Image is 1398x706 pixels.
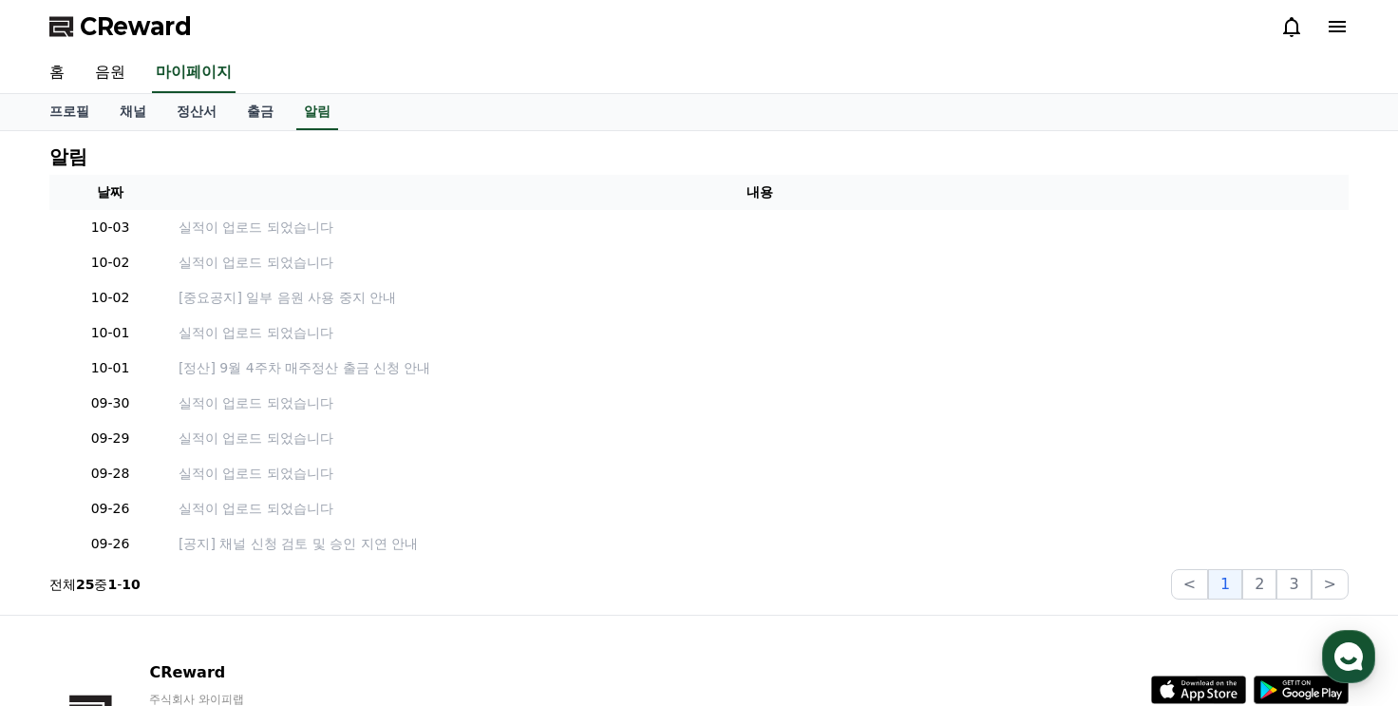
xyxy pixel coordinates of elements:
[174,578,197,593] span: 대화
[179,218,1341,238] a: 실적이 업로드 되었습니다
[152,53,236,93] a: 마이페이지
[57,464,163,484] p: 09-28
[296,94,338,130] a: 알림
[80,53,141,93] a: 음원
[122,577,140,592] strong: 10
[125,548,245,596] a: 대화
[34,94,104,130] a: 프로필
[1242,569,1276,600] button: 2
[245,548,365,596] a: 설정
[57,218,163,238] p: 10-03
[161,94,232,130] a: 정산서
[6,548,125,596] a: 홈
[60,577,71,592] span: 홈
[107,577,117,592] strong: 1
[57,393,163,413] p: 09-30
[49,175,171,210] th: 날짜
[179,393,1341,413] a: 실적이 업로드 되었습니다
[104,94,161,130] a: 채널
[57,323,163,343] p: 10-01
[49,146,87,167] h4: 알림
[76,577,94,592] strong: 25
[1276,569,1311,600] button: 3
[179,499,1341,519] a: 실적이 업로드 되었습니다
[179,288,1341,308] a: [중요공지] 일부 음원 사용 중지 안내
[179,253,1341,273] a: 실적이 업로드 되었습니다
[57,253,163,273] p: 10-02
[1208,569,1242,600] button: 1
[57,534,163,554] p: 09-26
[232,94,289,130] a: 출금
[179,358,1341,378] a: [정산] 9월 4주차 매주정산 출금 신청 안내
[179,323,1341,343] a: 실적이 업로드 되었습니다
[179,429,1341,448] a: 실적이 업로드 되었습니다
[179,464,1341,484] a: 실적이 업로드 되었습니다
[1312,569,1349,600] button: >
[34,53,80,93] a: 홈
[1171,569,1208,600] button: <
[57,358,163,378] p: 10-01
[49,575,141,594] p: 전체 중 -
[293,577,316,592] span: 설정
[80,11,192,42] span: CReward
[171,175,1349,210] th: 내용
[149,661,381,684] p: CReward
[179,534,1341,554] a: [공지] 채널 신청 검토 및 승인 지연 안내
[49,11,192,42] a: CReward
[57,429,163,448] p: 09-29
[57,288,163,308] p: 10-02
[57,499,163,519] p: 09-26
